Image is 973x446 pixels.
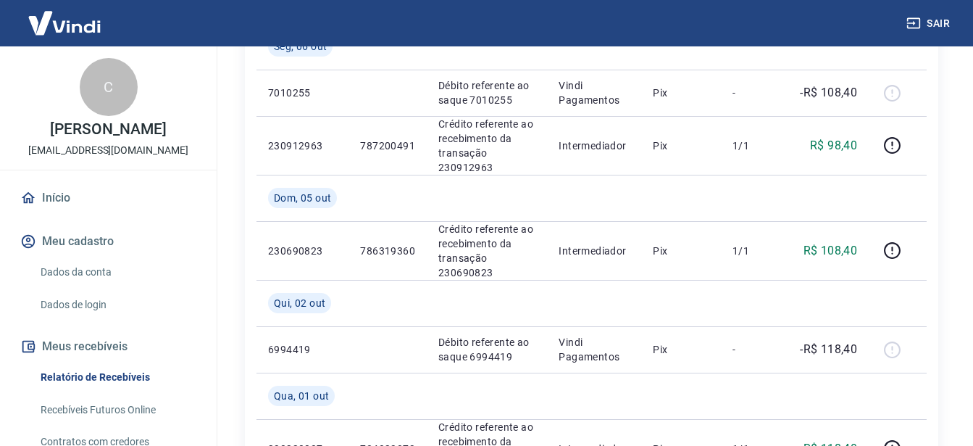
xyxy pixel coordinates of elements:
[559,78,630,107] p: Vindi Pagamentos
[268,342,337,357] p: 6994419
[653,342,709,357] p: Pix
[800,84,857,102] p: -R$ 108,40
[732,244,775,258] p: 1/1
[360,244,415,258] p: 786319360
[903,10,956,37] button: Sair
[559,244,630,258] p: Intermediador
[653,139,709,153] p: Pix
[559,139,630,153] p: Intermediador
[268,139,337,153] p: 230912963
[800,341,857,358] p: -R$ 118,40
[559,335,630,364] p: Vindi Pagamentos
[360,139,415,153] p: 787200491
[17,182,199,214] a: Início
[35,290,199,320] a: Dados de login
[35,363,199,392] a: Relatório de Recebíveis
[732,342,775,357] p: -
[803,242,858,260] p: R$ 108,40
[438,117,535,175] p: Crédito referente ao recebimento da transação 230912963
[50,122,166,137] p: [PERSON_NAME]
[438,335,535,364] p: Débito referente ao saque 6994419
[732,86,775,100] p: -
[274,191,331,205] span: Dom, 05 out
[274,296,325,310] span: Qui, 02 out
[274,389,329,403] span: Qua, 01 out
[35,395,199,425] a: Recebíveis Futuros Online
[28,143,188,158] p: [EMAIL_ADDRESS][DOMAIN_NAME]
[653,244,709,258] p: Pix
[810,137,857,154] p: R$ 98,40
[35,257,199,287] a: Dados da conta
[17,331,199,363] button: Meus recebíveis
[438,222,535,280] p: Crédito referente ao recebimento da transação 230690823
[732,139,775,153] p: 1/1
[438,78,535,107] p: Débito referente ao saque 7010255
[268,86,337,100] p: 7010255
[17,226,199,257] button: Meu cadastro
[274,39,327,54] span: Seg, 06 out
[80,58,138,116] div: C
[17,1,112,45] img: Vindi
[268,244,337,258] p: 230690823
[653,86,709,100] p: Pix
